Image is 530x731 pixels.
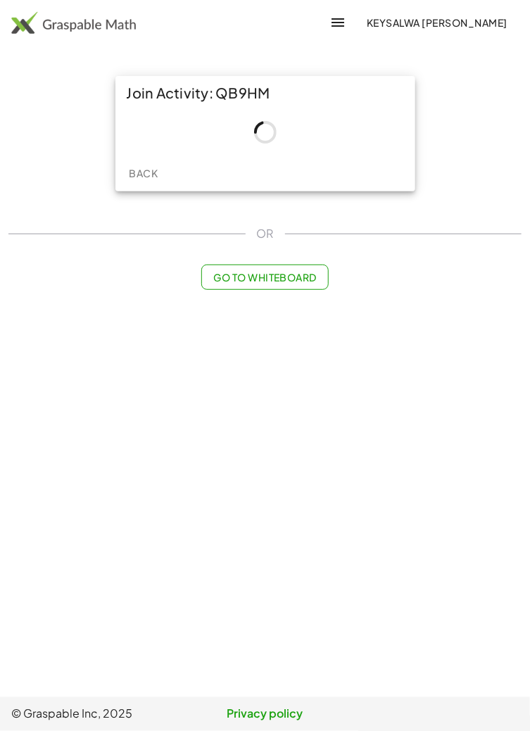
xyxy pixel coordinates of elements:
span: OR [257,225,274,242]
button: Keysalwa [PERSON_NAME] [355,10,519,35]
a: Privacy policy [180,706,349,723]
span: Keysalwa [PERSON_NAME] [367,16,507,29]
span: Back [129,167,158,179]
div: Join Activity: QB9HM [115,76,415,110]
span: © Graspable Inc, 2025 [11,706,180,723]
button: Go to Whiteboard [201,265,329,290]
span: Go to Whiteboard [213,271,317,284]
button: Back [121,160,166,186]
